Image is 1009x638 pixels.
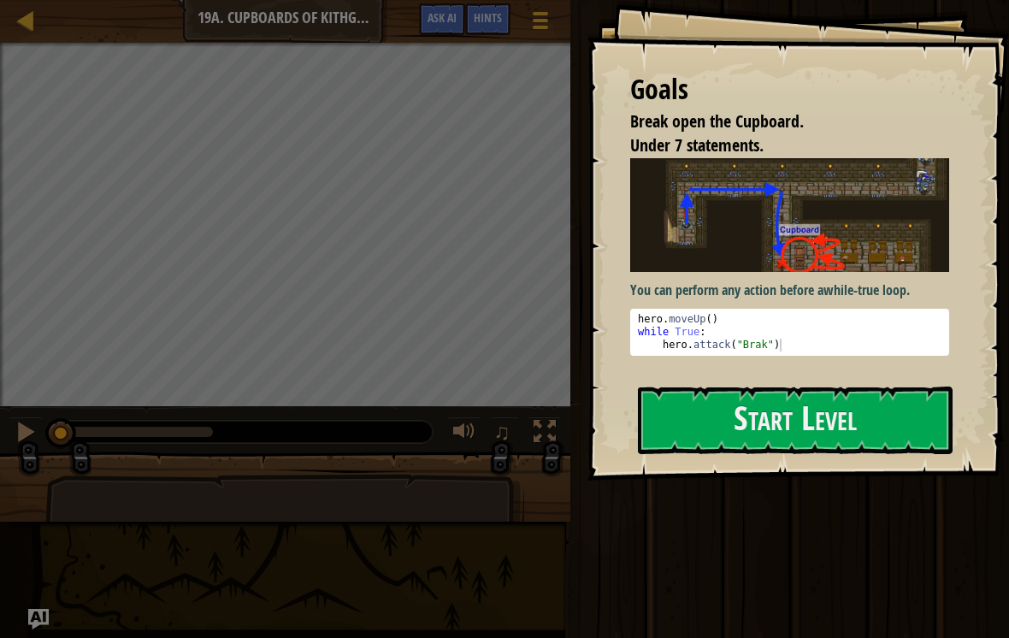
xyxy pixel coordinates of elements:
[630,133,764,157] span: Under 7 statements.
[519,3,562,44] button: Show game menu
[630,109,804,133] span: Break open the Cupboard.
[428,9,457,26] span: Ask AI
[490,416,519,452] button: ♫
[609,133,945,158] li: Under 7 statements.
[630,281,949,300] p: You can perform any action before a .
[493,419,510,445] span: ♫
[823,281,906,299] strong: while-true loop
[528,416,562,452] button: Toggle fullscreen
[609,109,945,134] li: Break open the Cupboard.
[474,9,502,26] span: Hints
[630,70,949,109] div: Goals
[638,387,953,454] button: Start Level
[447,416,481,452] button: Adjust volume
[9,416,43,452] button: ⌘ + P: Pause
[419,3,465,35] button: Ask AI
[28,609,49,629] button: Ask AI
[630,158,949,272] img: Cupboards of kithgard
